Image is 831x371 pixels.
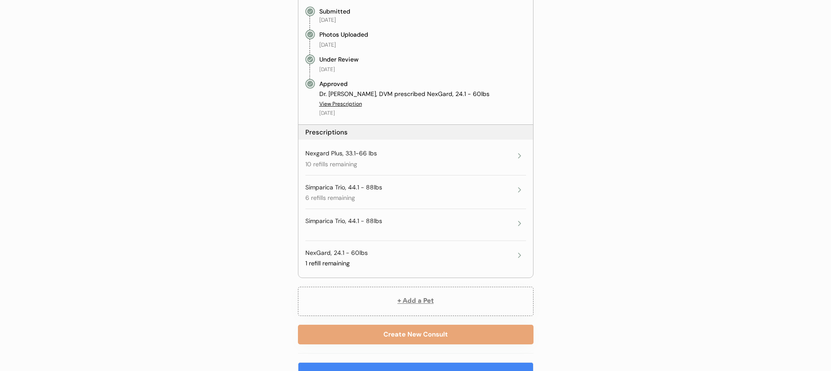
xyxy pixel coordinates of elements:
div: Submitted [319,7,350,16]
div: Under Review [319,55,359,64]
button: + Add a Pet [298,287,533,316]
div: Prescriptions [305,128,348,137]
div: 6 refills remaining [305,194,355,203]
div: [DATE] [319,66,335,73]
button: Create New Consult [298,325,533,344]
div: [DATE] [319,41,336,49]
div: 10 refills remaining [305,160,357,169]
div: Simparica Trio, 44.1 - 88lbs [305,183,382,192]
div: View Prescription [319,100,362,108]
div: Approved [319,79,348,89]
div: [DATE] [319,110,335,117]
div: 1 refill remaining [305,259,350,268]
div: Photos Uploaded [319,30,368,39]
div: Nexgard Plus, 33.1-66 lbs [305,149,377,158]
div: [DATE] [319,16,336,24]
div: NexGard, 24.1 - 60lbs [305,249,368,258]
div: Dr. [PERSON_NAME], DVM prescribed NexGard, 24.1 - 60lbs [319,90,526,99]
div: Simparica Trio, 44.1 - 88lbs [305,217,382,226]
